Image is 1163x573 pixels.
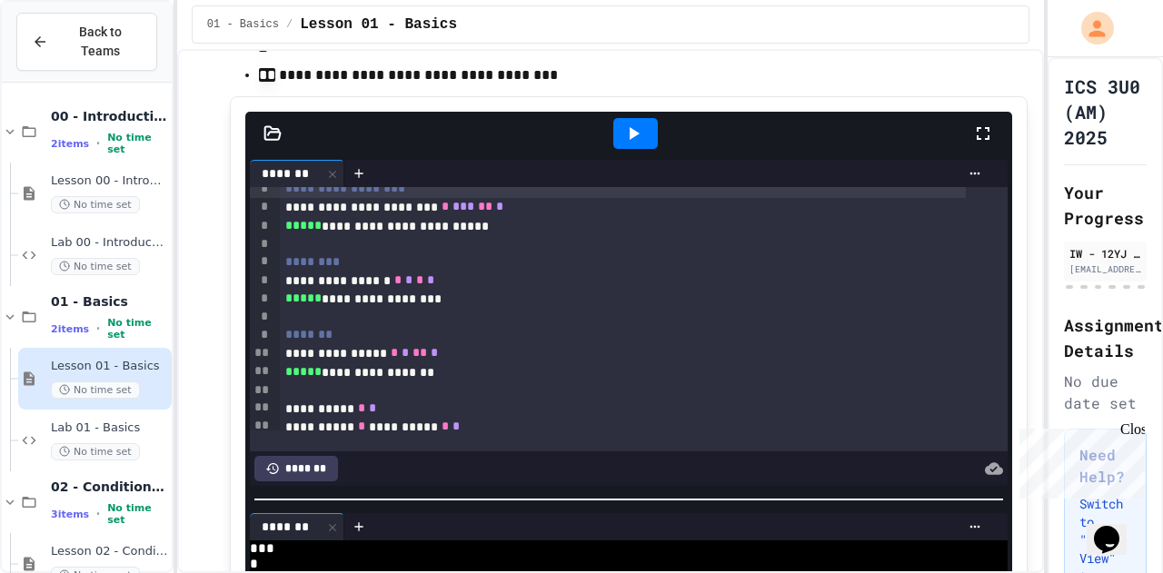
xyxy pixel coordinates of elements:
span: 00 - Introduction [51,108,168,124]
span: 01 - Basics [207,17,279,32]
span: Lab 00 - Introduction [51,235,168,251]
div: [EMAIL_ADDRESS][DOMAIN_NAME] [1069,262,1141,276]
span: / [286,17,293,32]
div: No due date set [1064,370,1147,414]
span: 02 - Conditional Statements (if) [51,479,168,495]
span: No time set [107,132,168,155]
span: 2 items [51,138,89,150]
button: Back to Teams [16,13,157,71]
span: Lesson 01 - Basics [51,359,168,374]
span: 01 - Basics [51,293,168,310]
span: Lab 01 - Basics [51,420,168,436]
span: • [96,321,100,336]
span: No time set [51,196,140,213]
iframe: chat widget [1087,500,1145,555]
span: No time set [51,258,140,275]
div: IW - 12YJ 814484 [PERSON_NAME] SS [1069,245,1141,262]
span: Lesson 00 - Introduction [51,173,168,189]
span: Back to Teams [59,23,142,61]
span: No time set [107,317,168,341]
div: Chat with us now!Close [7,7,125,115]
h2: Assignment Details [1064,312,1147,363]
span: • [96,136,100,151]
span: No time set [51,443,140,460]
h2: Your Progress [1064,180,1147,231]
span: 3 items [51,509,89,520]
div: My Account [1062,7,1118,49]
span: Lesson 01 - Basics [300,14,457,35]
span: Lesson 02 - Conditional Statements (if) [51,544,168,559]
span: No time set [51,381,140,399]
h1: ICS 3U0 (AM) 2025 [1064,74,1147,150]
span: 2 items [51,323,89,335]
span: • [96,507,100,521]
iframe: chat widget [1012,421,1145,499]
span: No time set [107,502,168,526]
